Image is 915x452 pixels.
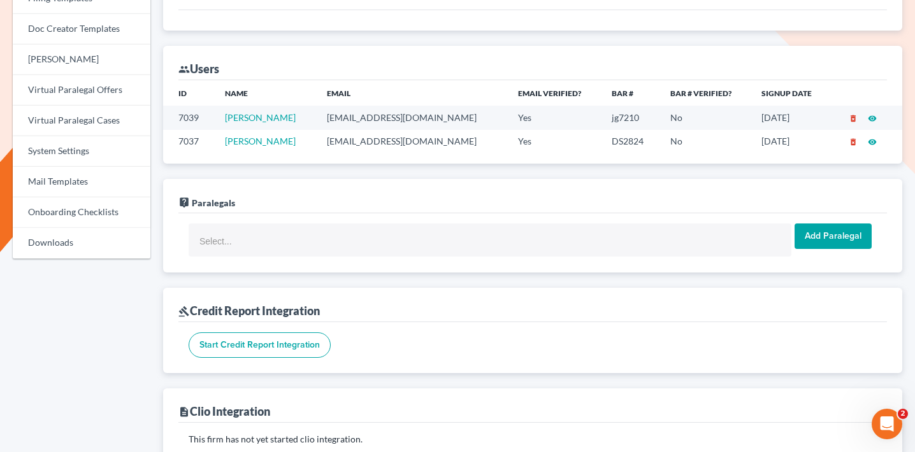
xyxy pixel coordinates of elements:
i: live_help [178,197,190,208]
a: Onboarding Checklists [13,197,150,228]
th: Email [317,80,508,106]
i: gavel [178,306,190,317]
a: Downloads [13,228,150,258]
a: delete_forever [849,136,858,146]
span: Paralegals [192,197,235,208]
i: description [178,406,190,418]
a: [PERSON_NAME] [13,45,150,75]
p: This firm has not yet started clio integration. [189,433,877,446]
td: DS2824 [602,130,660,153]
a: Virtual Paralegal Offers [13,75,150,106]
th: Email Verified? [508,80,602,106]
i: visibility [868,138,877,146]
a: visibility [868,136,877,146]
td: [EMAIL_ADDRESS][DOMAIN_NAME] [317,130,508,153]
a: visibility [868,112,877,123]
td: jg7210 [602,106,660,129]
td: [DATE] [751,106,831,129]
input: Start Credit Report Integration [189,332,331,358]
i: delete_forever [849,114,858,123]
span: 2 [898,409,908,419]
td: No [660,106,752,129]
td: No [660,130,752,153]
th: Bar # Verified? [660,80,752,106]
a: System Settings [13,136,150,167]
i: delete_forever [849,138,858,146]
input: Add Paralegal [795,223,872,249]
th: Name [215,80,317,106]
a: Virtual Paralegal Cases [13,106,150,136]
a: Mail Templates [13,167,150,197]
th: Bar # [602,80,660,106]
a: Doc Creator Templates [13,14,150,45]
i: visibility [868,114,877,123]
i: group [178,64,190,75]
div: Credit Report Integration [178,303,320,318]
th: ID [163,80,215,106]
th: Signup Date [751,80,831,106]
a: [PERSON_NAME] [225,112,296,123]
a: [PERSON_NAME] [225,136,296,146]
td: 7037 [163,130,215,153]
div: Users [178,61,219,76]
td: Yes [508,106,602,129]
td: [EMAIL_ADDRESS][DOMAIN_NAME] [317,106,508,129]
a: delete_forever [849,112,858,123]
iframe: Intercom live chat [872,409,902,439]
td: 7039 [163,106,215,129]
td: Yes [508,130,602,153]
div: Clio Integration [178,404,270,419]
td: [DATE] [751,130,831,153]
